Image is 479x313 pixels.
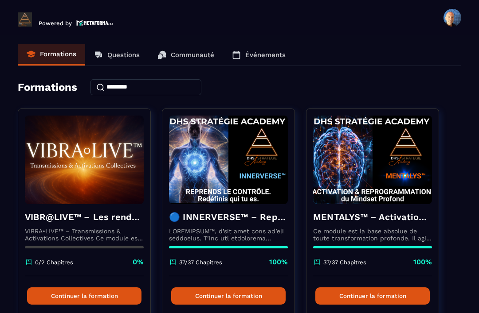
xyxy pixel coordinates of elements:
img: logo-branding [18,12,32,27]
img: formation-background [25,116,144,204]
p: 100% [269,257,288,267]
button: Continuer la formation [171,287,286,305]
p: VIBRA•LIVE™ – Transmissions & Activations Collectives Ce module est un espace vivant. [PERSON_NAM... [25,228,144,242]
p: 100% [413,257,432,267]
p: LOREMIPSUM™, d’sit amet cons ad’eli seddoeius. T’inc utl etdolorema aliquaeni ad minimveniamqui n... [169,228,288,242]
a: Communauté [149,44,223,66]
p: Événements [245,51,286,59]
p: Ce module est la base absolue de toute transformation profonde. Il agit comme une activation du n... [313,228,432,242]
img: logo [76,19,114,27]
h4: 🔵 INNERVERSE™ – Reprogrammation Quantique & Activation du Soi Réel [169,211,288,223]
img: formation-background [169,116,288,204]
img: formation-background [313,116,432,204]
p: Communauté [171,51,214,59]
h4: Formations [18,81,77,93]
h4: MENTALYS™ – Activation & Reprogrammation du Mindset Profond [313,211,432,223]
p: Powered by [39,20,72,27]
p: 0/2 Chapitres [35,259,73,266]
p: Questions [107,51,140,59]
p: Formations [40,50,76,58]
button: Continuer la formation [315,287,430,305]
a: Questions [85,44,149,66]
p: 37/37 Chapitres [323,259,366,266]
a: Événements [223,44,294,66]
h4: VIBR@LIVE™ – Les rendez-vous d’intégration vivante [25,211,144,223]
p: 37/37 Chapitres [179,259,222,266]
a: Formations [18,44,85,66]
button: Continuer la formation [27,287,141,305]
p: 0% [133,257,144,267]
